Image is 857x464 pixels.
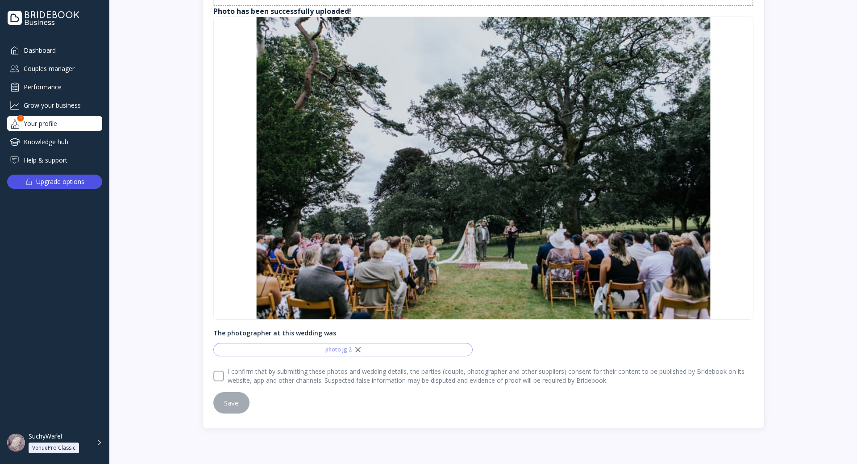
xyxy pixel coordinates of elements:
[7,116,102,131] a: Your profile1
[213,329,336,338] div: The photographer at this wedding was
[7,116,102,131] div: Your profile
[7,175,102,189] button: Upgrade options
[214,17,753,320] img: dpr=1,fit=pad,g=face,w=820,h=460
[7,43,102,58] a: Dashboard
[224,399,239,406] div: Save
[7,434,25,451] img: dpr=1,fit=cover,g=face,w=48,h=48
[29,432,62,440] div: SuchyWafel
[213,392,250,414] button: Save
[7,153,102,167] a: Help & support
[32,444,75,451] div: VenuePro Classic
[7,61,102,76] a: Couples manager
[7,98,102,113] a: Grow your business
[7,134,102,149] a: Knowledge hub
[17,115,24,121] div: 1
[213,343,473,356] div: photo jg 2
[812,421,857,464] iframe: Chat Widget
[213,6,351,17] label: Photo has been successfully uploaded!
[7,79,102,94] a: Performance
[224,367,753,385] label: I confirm that by submitting these photos and wedding details, the parties (couple, photographer ...
[36,176,84,188] div: Upgrade options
